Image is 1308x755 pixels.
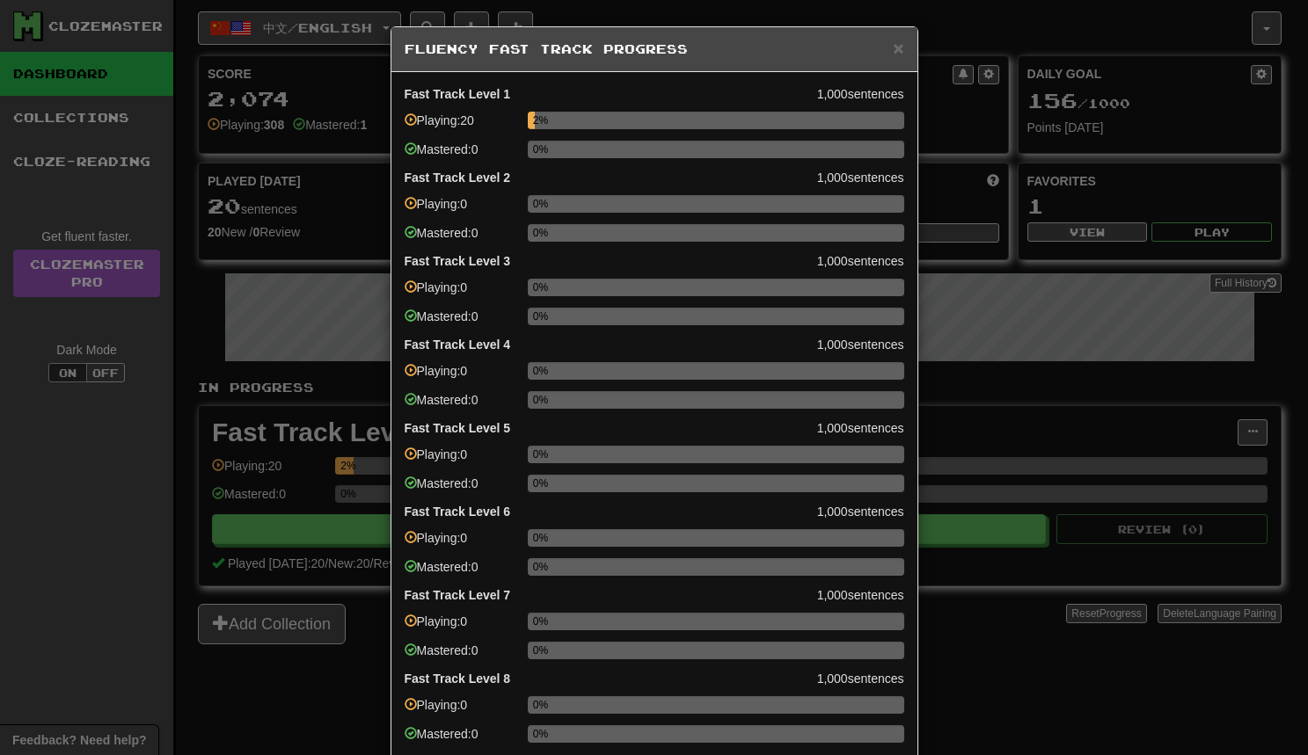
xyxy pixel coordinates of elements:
div: 2% [533,112,535,129]
div: Mastered: 0 [405,475,519,504]
strong: Fast Track Level 7 [405,586,511,604]
strong: Fast Track Level 4 [405,336,511,353]
p: 1,000 sentences [405,419,904,437]
div: Playing: 0 [405,362,519,391]
h5: Fluency Fast Track Progress [405,40,904,58]
div: Playing: 0 [405,613,519,642]
button: Close [893,39,903,57]
div: Playing: 0 [405,446,519,475]
p: 1,000 sentences [405,252,904,270]
strong: Fast Track Level 1 [405,85,511,103]
div: Mastered: 0 [405,725,519,754]
div: Playing: 20 [405,112,519,141]
div: Playing: 0 [405,279,519,308]
div: Mastered: 0 [405,558,519,587]
strong: Fast Track Level 5 [405,419,511,437]
strong: Fast Track Level 6 [405,503,511,520]
div: Playing: 0 [405,696,519,725]
div: Mastered: 0 [405,642,519,671]
strong: Fast Track Level 2 [405,169,511,186]
div: Mastered: 0 [405,141,519,170]
strong: Fast Track Level 3 [405,252,511,270]
div: Mastered: 0 [405,391,519,420]
div: Mastered: 0 [405,308,519,337]
p: 1,000 sentences [405,503,904,520]
strong: Fast Track Level 8 [405,670,511,687]
div: Mastered: 0 [405,224,519,253]
div: Playing: 0 [405,195,519,224]
p: 1,000 sentences [405,169,904,186]
p: 1,000 sentences [405,85,904,103]
p: 1,000 sentences [405,586,904,604]
p: 1,000 sentences [405,670,904,687]
span: × [893,38,903,58]
div: Playing: 0 [405,529,519,558]
p: 1,000 sentences [405,336,904,353]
